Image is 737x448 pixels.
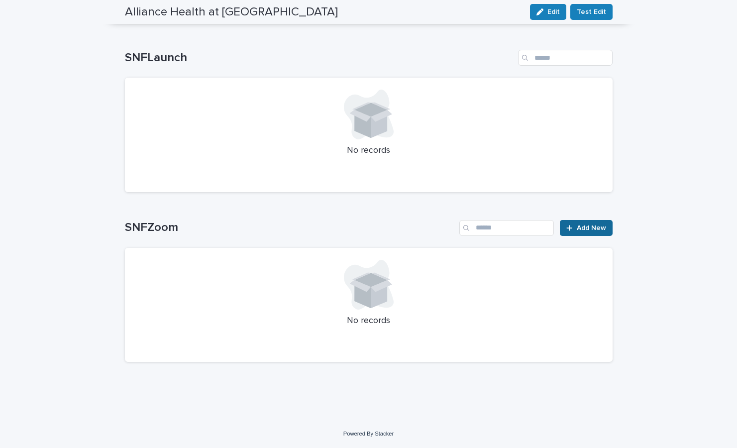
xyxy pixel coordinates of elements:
[547,8,560,15] span: Edit
[530,4,566,20] button: Edit
[125,5,338,19] h2: Alliance Health at [GEOGRAPHIC_DATA]
[518,50,613,66] input: Search
[125,51,514,65] h1: SNFLaunch
[459,220,554,236] input: Search
[125,221,456,235] h1: SNFZoom
[137,316,601,327] p: No records
[137,145,601,156] p: No records
[343,431,394,437] a: Powered By Stacker
[577,224,606,231] span: Add New
[577,7,606,17] span: Test Edit
[570,4,613,20] button: Test Edit
[560,220,612,236] a: Add New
